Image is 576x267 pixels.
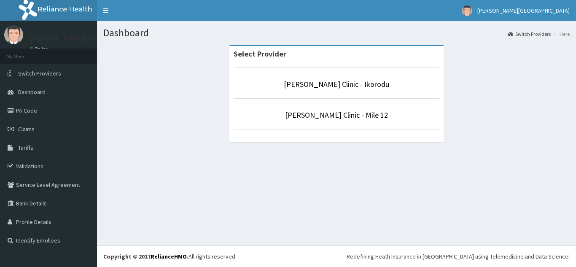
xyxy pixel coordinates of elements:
[234,49,286,59] strong: Select Provider
[508,30,551,38] a: Switch Providers
[18,125,35,133] span: Claims
[462,5,472,16] img: User Image
[552,30,570,38] li: Here
[18,144,33,151] span: Tariffs
[285,110,388,120] a: [PERSON_NAME] Clinic - Mile 12
[151,253,187,260] a: RelianceHMO
[103,27,570,38] h1: Dashboard
[284,79,389,89] a: [PERSON_NAME] Clinic - Ikorodu
[4,25,23,44] img: User Image
[30,34,154,42] p: [PERSON_NAME][GEOGRAPHIC_DATA]
[477,7,570,14] span: [PERSON_NAME][GEOGRAPHIC_DATA]
[18,88,46,96] span: Dashboard
[30,46,50,52] a: Online
[97,245,576,267] footer: All rights reserved.
[18,70,61,77] span: Switch Providers
[103,253,188,260] strong: Copyright © 2017 .
[347,252,570,261] div: Redefining Heath Insurance in [GEOGRAPHIC_DATA] using Telemedicine and Data Science!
